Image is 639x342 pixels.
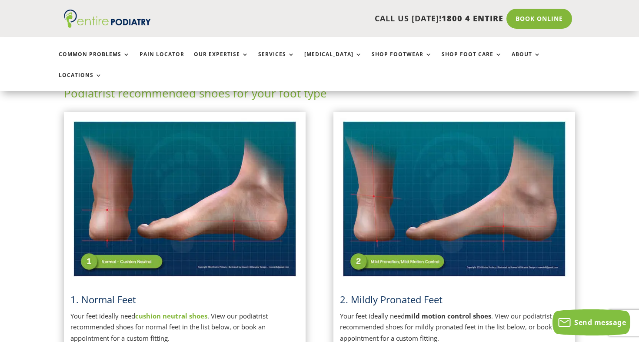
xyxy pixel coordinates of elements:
[59,72,102,91] a: Locations
[258,51,295,70] a: Services
[64,21,151,30] a: Entire Podiatry
[442,51,502,70] a: Shop Foot Care
[70,293,136,306] a: 1. Normal Feet
[304,51,362,70] a: [MEDICAL_DATA]
[372,51,432,70] a: Shop Footwear
[194,51,249,70] a: Our Expertise
[140,51,184,70] a: Pain Locator
[506,9,572,29] a: Book Online
[70,118,299,280] img: Normal Feet - View Podiatrist Recommended Cushion Neutral Shoes
[64,85,575,105] h2: Podiatrist recommended shoes for your foot type
[182,13,503,24] p: CALL US [DATE]!
[405,312,491,320] strong: mild motion control shoes
[442,13,503,23] span: 1800 4 ENTIRE
[64,10,151,28] img: logo (1)
[574,318,626,327] span: Send message
[340,293,443,306] span: 2. Mildly Pronated Feet
[135,312,207,320] a: cushion neutral shoes
[340,118,569,280] img: Mildly Pronated Feet - View Podiatrist Recommended Mild Motion Control Shoes
[512,51,541,70] a: About
[552,309,630,335] button: Send message
[59,51,130,70] a: Common Problems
